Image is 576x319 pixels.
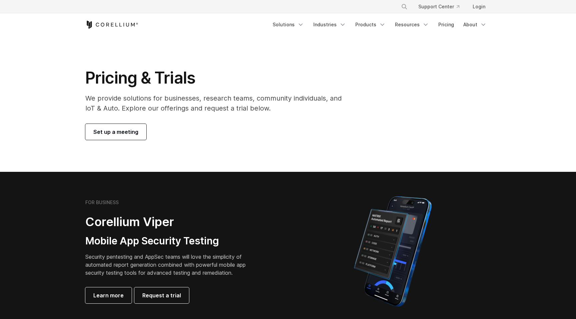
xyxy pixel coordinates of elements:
a: Learn more [85,287,132,303]
h3: Mobile App Security Testing [85,235,256,247]
p: We provide solutions for businesses, research teams, community individuals, and IoT & Auto. Explo... [85,93,351,113]
a: Request a trial [134,287,189,303]
h2: Corellium Viper [85,214,256,229]
span: Request a trial [142,291,181,299]
a: Login [467,1,491,13]
a: Set up a meeting [85,124,146,140]
a: Resources [391,19,433,31]
a: Support Center [413,1,465,13]
a: Pricing [434,19,458,31]
div: Navigation Menu [269,19,491,31]
img: Corellium MATRIX automated report on iPhone showing app vulnerability test results across securit... [343,193,443,310]
a: Industries [309,19,350,31]
a: Products [351,19,390,31]
h1: Pricing & Trials [85,68,351,88]
span: Learn more [93,291,124,299]
button: Search [398,1,410,13]
h6: FOR BUSINESS [85,199,119,205]
a: Solutions [269,19,308,31]
p: Security pentesting and AppSec teams will love the simplicity of automated report generation comb... [85,253,256,277]
a: About [459,19,491,31]
span: Set up a meeting [93,128,138,136]
div: Navigation Menu [393,1,491,13]
a: Corellium Home [85,21,138,29]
